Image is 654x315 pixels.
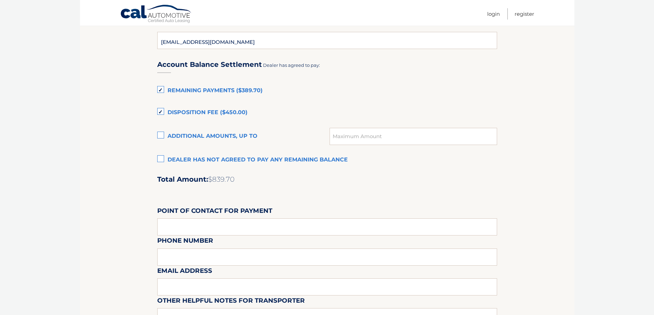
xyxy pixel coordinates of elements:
label: Remaining Payments ($389.70) [157,84,497,98]
label: Other helpful notes for transporter [157,295,305,308]
label: Dealer has not agreed to pay any remaining balance [157,153,497,167]
a: Cal Automotive [120,4,192,24]
input: Maximum Amount [330,128,497,145]
span: Dealer has agreed to pay: [263,62,320,68]
label: Point of Contact for Payment [157,206,272,218]
label: Disposition Fee ($450.00) [157,106,497,120]
a: Login [487,8,500,20]
label: Email Address [157,266,212,278]
label: Additional amounts, up to [157,130,330,143]
a: Register [515,8,534,20]
span: $839.70 [208,175,234,183]
h2: Total Amount: [157,175,497,184]
h3: Account Balance Settlement [157,60,262,69]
